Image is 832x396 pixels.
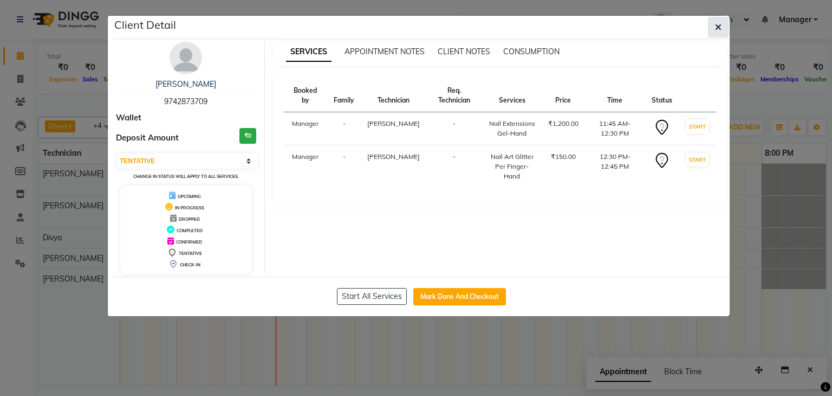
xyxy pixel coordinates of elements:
div: ₹150.00 [548,152,578,162]
div: Nail Extensions Gel-Hand [489,119,535,138]
th: Services [482,79,542,112]
td: - [327,112,361,145]
th: Price [542,79,585,112]
span: CLIENT NOTES [438,47,490,56]
span: UPCOMING [178,194,201,199]
small: Change in status will apply to all services. [133,174,239,179]
th: Booked by [284,79,328,112]
span: COMPLETED [177,228,203,233]
th: Family [327,79,361,112]
button: Mark Done And Checkout [413,288,506,305]
a: [PERSON_NAME] [155,79,216,89]
td: 12:30 PM-12:45 PM [585,145,645,188]
button: START [686,120,708,133]
th: Technician [361,79,426,112]
span: DROPPED [179,216,200,222]
td: - [426,145,482,188]
h3: ₹0 [239,128,256,144]
td: Manager [284,112,328,145]
span: [PERSON_NAME] [367,119,420,127]
span: [PERSON_NAME] [367,152,420,161]
td: - [327,145,361,188]
td: - [426,112,482,145]
td: 11:45 AM-12:30 PM [585,112,645,145]
h5: Client Detail [114,17,176,33]
button: Start All Services [337,288,407,305]
th: Time [585,79,645,112]
img: avatar [170,42,202,74]
div: Nail Art Glitter Per Finger-Hand [489,152,535,181]
span: TENTATIVE [179,251,202,256]
button: START [686,153,708,167]
span: CHECK-IN [180,262,200,267]
td: Manager [284,145,328,188]
div: ₹1,200.00 [548,119,578,129]
span: APPOINTMENT NOTES [344,47,425,56]
th: Status [645,79,679,112]
span: Wallet [116,112,141,124]
span: 9742873709 [164,97,207,106]
span: IN PROGRESS [175,205,204,210]
span: CONSUMPTION [503,47,560,56]
th: Req. Technician [426,79,482,112]
span: CONFIRMED [176,239,202,245]
span: SERVICES [286,42,331,62]
span: Deposit Amount [116,132,179,144]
